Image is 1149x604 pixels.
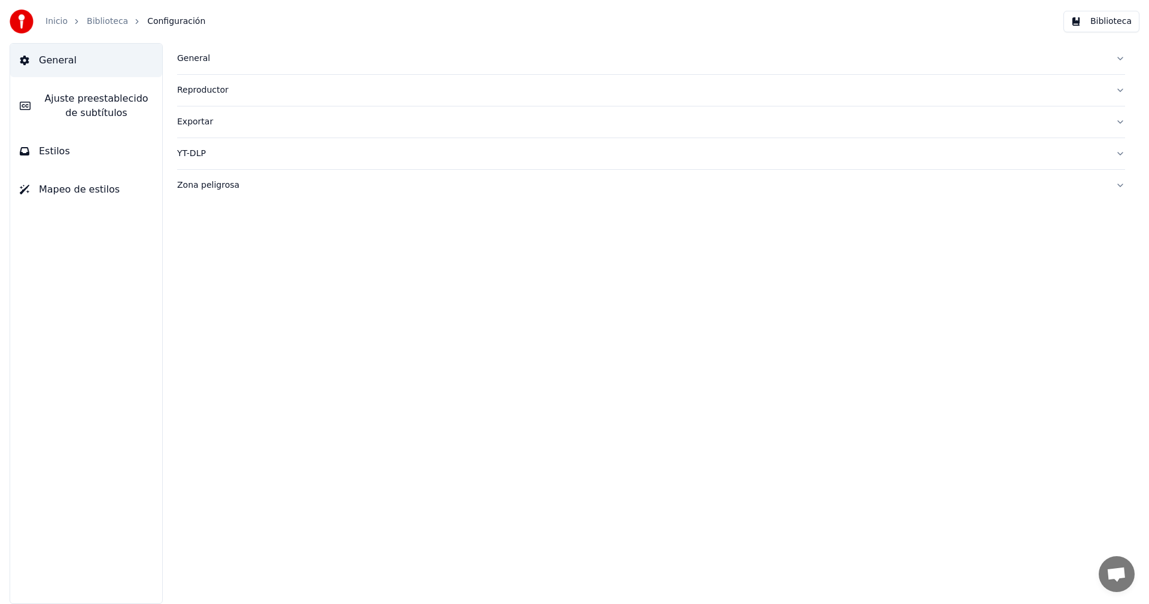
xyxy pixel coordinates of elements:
[39,182,120,197] span: Mapeo de estilos
[177,138,1125,169] button: YT-DLP
[177,116,1106,128] div: Exportar
[147,16,205,28] span: Configuración
[10,10,34,33] img: youka
[45,16,68,28] a: Inicio
[177,84,1106,96] div: Reproductor
[177,53,1106,65] div: General
[10,44,162,77] button: General
[10,135,162,168] button: Estilos
[1063,11,1139,32] button: Biblioteca
[177,179,1106,191] div: Zona peligrosa
[177,170,1125,201] button: Zona peligrosa
[39,53,77,68] span: General
[40,91,153,120] span: Ajuste preestablecido de subtítulos
[87,16,128,28] a: Biblioteca
[45,16,205,28] nav: breadcrumb
[177,106,1125,138] button: Exportar
[10,173,162,206] button: Mapeo de estilos
[177,75,1125,106] button: Reproductor
[10,82,162,130] button: Ajuste preestablecido de subtítulos
[1099,556,1135,592] div: Chat abierto
[39,144,70,158] span: Estilos
[177,148,1106,160] div: YT-DLP
[177,43,1125,74] button: General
